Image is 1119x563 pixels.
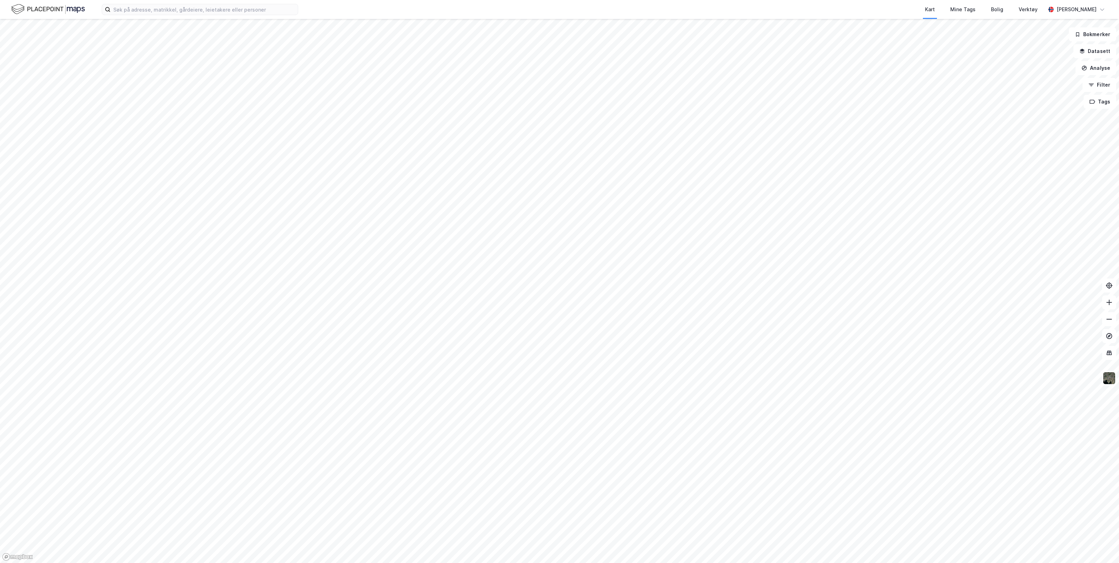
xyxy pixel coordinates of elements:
[1069,27,1116,41] button: Bokmerker
[1019,5,1038,14] div: Verktøy
[991,5,1003,14] div: Bolig
[1103,371,1116,385] img: 9k=
[1083,78,1116,92] button: Filter
[1084,95,1116,109] button: Tags
[950,5,976,14] div: Mine Tags
[11,3,85,15] img: logo.f888ab2527a4732fd821a326f86c7f29.svg
[1073,44,1116,58] button: Datasett
[1076,61,1116,75] button: Analyse
[2,553,33,561] a: Mapbox homepage
[110,4,298,15] input: Søk på adresse, matrikkel, gårdeiere, leietakere eller personer
[1084,529,1119,563] iframe: Chat Widget
[925,5,935,14] div: Kart
[1057,5,1097,14] div: [PERSON_NAME]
